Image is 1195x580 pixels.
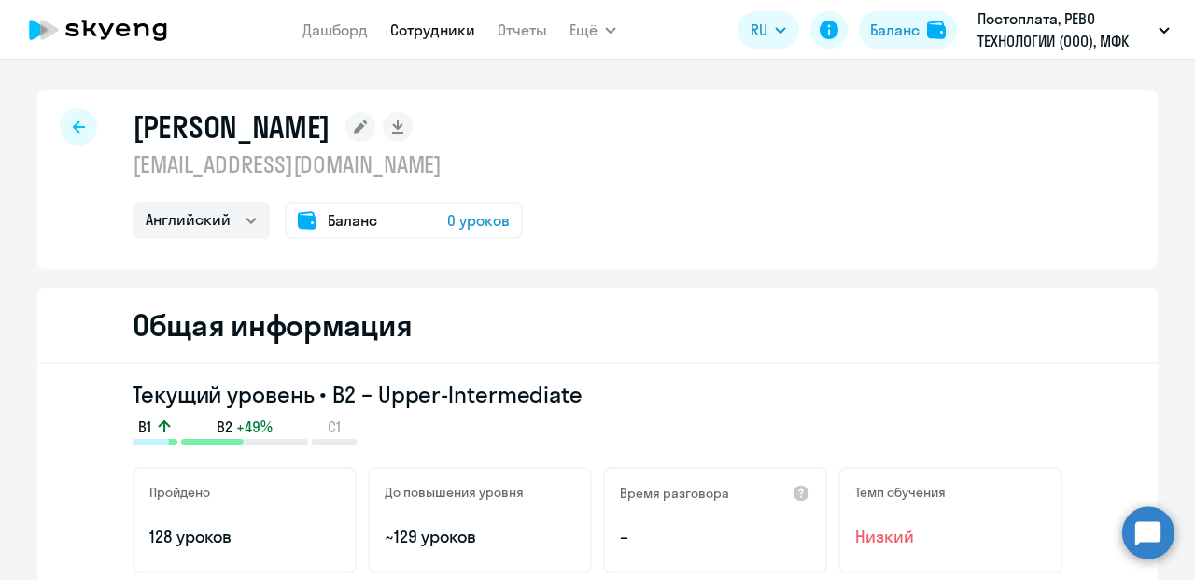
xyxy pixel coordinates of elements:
[133,149,523,179] p: [EMAIL_ADDRESS][DOMAIN_NAME]
[149,484,210,501] h5: Пройдено
[133,379,1062,409] h3: Текущий уровень • B2 – Upper-Intermediate
[328,417,341,437] span: C1
[390,21,475,39] a: Сотрудники
[855,484,946,501] h5: Темп обучения
[328,209,377,232] span: Баланс
[569,11,616,49] button: Ещё
[855,525,1046,549] span: Низкий
[138,417,151,437] span: B1
[738,11,799,49] button: RU
[149,525,340,549] p: 128 уроков
[133,108,330,146] h1: [PERSON_NAME]
[447,209,510,232] span: 0 уроков
[977,7,1151,52] p: Постоплата, РЕВО ТЕХНОЛОГИИ (ООО), МФК
[620,485,729,502] h5: Время разговора
[751,19,767,41] span: RU
[620,525,810,549] p: –
[385,484,524,501] h5: До повышения уровня
[236,417,273,437] span: +49%
[385,525,575,549] p: ~129 уроков
[859,11,957,49] button: Балансbalance
[133,306,412,344] h2: Общая информация
[302,21,368,39] a: Дашборд
[968,7,1179,52] button: Постоплата, РЕВО ТЕХНОЛОГИИ (ООО), МФК
[870,19,920,41] div: Баланс
[927,21,946,39] img: balance
[498,21,547,39] a: Отчеты
[217,417,232,437] span: B2
[569,19,597,41] span: Ещё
